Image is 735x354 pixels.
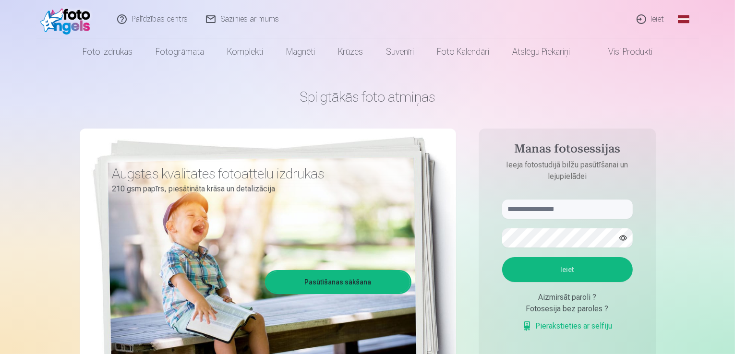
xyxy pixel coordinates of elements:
a: Atslēgu piekariņi [501,38,581,65]
p: 210 gsm papīrs, piesātināta krāsa un detalizācija [112,182,404,196]
a: Foto kalendāri [425,38,501,65]
img: /fa1 [40,4,96,35]
h4: Manas fotosessijas [493,142,642,159]
a: Foto izdrukas [71,38,144,65]
a: Suvenīri [374,38,425,65]
a: Komplekti [216,38,275,65]
a: Pierakstieties ar selfiju [522,320,613,332]
button: Ieiet [502,257,633,282]
a: Visi produkti [581,38,664,65]
h1: Spilgtākās foto atmiņas [80,88,656,106]
div: Aizmirsāt paroli ? [502,292,633,303]
div: Fotosesija bez paroles ? [502,303,633,315]
a: Pasūtīšanas sākšana [266,271,410,293]
a: Krūzes [326,38,374,65]
a: Magnēti [275,38,326,65]
h3: Augstas kvalitātes fotoattēlu izdrukas [112,165,404,182]
a: Fotogrāmata [144,38,216,65]
p: Ieeja fotostudijā bilžu pasūtīšanai un lejupielādei [493,159,642,182]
